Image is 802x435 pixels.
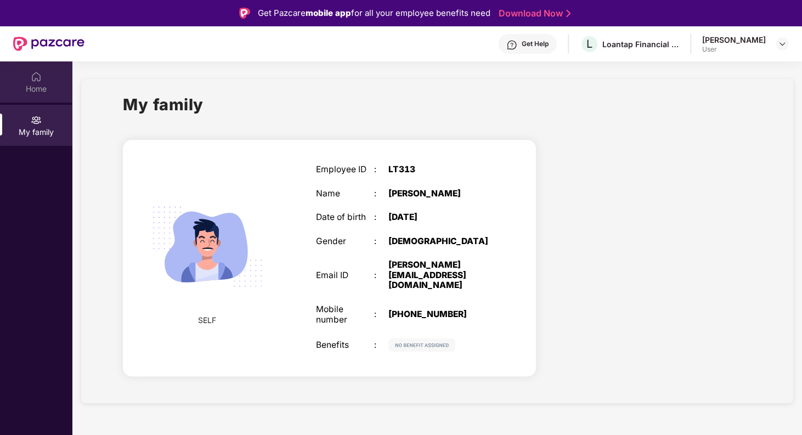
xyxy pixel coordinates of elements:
[316,236,374,247] div: Gender
[316,189,374,199] div: Name
[13,37,84,51] img: New Pazcare Logo
[31,115,42,126] img: svg+xml;base64,PHN2ZyB3aWR0aD0iMjAiIGhlaWdodD0iMjAiIHZpZXdCb3g9IjAgMCAyMCAyMCIgZmlsbD0ibm9uZSIgeG...
[316,165,374,175] div: Employee ID
[316,212,374,223] div: Date of birth
[123,92,204,117] h1: My family
[374,189,388,199] div: :
[239,8,250,19] img: Logo
[702,45,766,54] div: User
[374,340,388,351] div: :
[374,212,388,223] div: :
[388,236,490,247] div: [DEMOGRAPHIC_DATA]
[306,8,351,18] strong: mobile app
[522,39,549,48] div: Get Help
[374,236,388,247] div: :
[388,309,490,320] div: [PHONE_NUMBER]
[316,270,374,281] div: Email ID
[316,340,374,351] div: Benefits
[258,7,490,20] div: Get Pazcare for all your employee benefits need
[586,37,592,50] span: L
[388,189,490,199] div: [PERSON_NAME]
[316,304,374,325] div: Mobile number
[374,270,388,281] div: :
[374,165,388,175] div: :
[388,165,490,175] div: LT313
[566,8,571,19] img: Stroke
[602,39,679,49] div: Loantap Financial Technologies Private Limited
[139,179,275,315] img: svg+xml;base64,PHN2ZyB4bWxucz0iaHR0cDovL3d3dy53My5vcmcvMjAwMC9zdmciIHdpZHRoPSIyMjQiIGhlaWdodD0iMT...
[499,8,567,19] a: Download Now
[31,71,42,82] img: svg+xml;base64,PHN2ZyBpZD0iSG9tZSIgeG1sbnM9Imh0dHA6Ly93d3cudzMub3JnLzIwMDAvc3ZnIiB3aWR0aD0iMjAiIG...
[198,314,216,326] span: SELF
[388,260,490,291] div: [PERSON_NAME][EMAIL_ADDRESS][DOMAIN_NAME]
[778,39,787,48] img: svg+xml;base64,PHN2ZyBpZD0iRHJvcGRvd24tMzJ4MzIiIHhtbG5zPSJodHRwOi8vd3d3LnczLm9yZy8yMDAwL3N2ZyIgd2...
[388,212,490,223] div: [DATE]
[374,309,388,320] div: :
[702,35,766,45] div: [PERSON_NAME]
[388,338,455,352] img: svg+xml;base64,PHN2ZyB4bWxucz0iaHR0cDovL3d3dy53My5vcmcvMjAwMC9zdmciIHdpZHRoPSIxMjIiIGhlaWdodD0iMj...
[506,39,517,50] img: svg+xml;base64,PHN2ZyBpZD0iSGVscC0zMngzMiIgeG1sbnM9Imh0dHA6Ly93d3cudzMub3JnLzIwMDAvc3ZnIiB3aWR0aD...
